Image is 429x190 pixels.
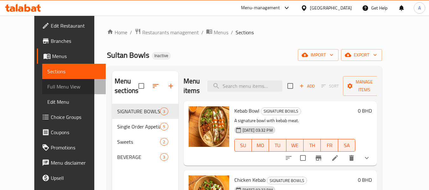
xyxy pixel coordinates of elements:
a: Sections [42,64,106,79]
div: items [160,108,168,115]
span: Coupons [51,128,101,136]
span: 3 [160,108,168,115]
div: [GEOGRAPHIC_DATA] [310,4,352,11]
span: Edit Restaurant [51,22,101,29]
h6: 0 BHD [358,175,372,184]
a: Edit menu item [331,154,339,162]
button: WE [286,139,304,152]
button: Add [297,81,317,91]
span: Chicken Kebab [234,175,265,185]
span: TH [306,141,318,150]
span: Manage items [348,78,380,94]
span: Restaurants management [142,29,199,36]
a: Upsell [37,170,106,186]
span: Sultan Bowls [107,48,149,62]
span: Select to update [296,151,310,165]
a: Restaurants management [135,28,199,36]
button: Branch-specific-item [311,150,326,166]
button: delete [344,150,359,166]
span: SU [237,141,249,150]
span: Select all sections [135,79,148,93]
a: Branches [37,33,106,49]
h6: 0 BHD [358,106,372,115]
span: MO [254,141,266,150]
p: A signature bowl with kebab meat. [234,117,356,125]
a: Coupons [37,125,106,140]
h2: Menu sections [115,76,138,95]
nav: Menu sections [112,101,178,167]
div: Inactive [152,52,171,60]
div: items [160,153,168,161]
button: TU [269,139,286,152]
span: Branches [51,37,101,45]
span: Select section first [317,81,343,91]
a: Home [107,29,127,36]
a: Full Menu View [42,79,106,94]
span: Menus [214,29,228,36]
button: Manage items [343,76,385,96]
span: SIGNATURE BOWLS [117,108,160,115]
div: BEVERAGE3 [112,149,178,165]
button: export [341,49,382,61]
a: Promotions [37,140,106,155]
li: / [231,29,233,36]
span: export [346,51,377,59]
span: Add item [297,81,317,91]
span: [DATE] 03:32 PM [240,127,275,133]
a: Edit Menu [42,94,106,109]
button: SU [234,139,252,152]
button: FR [321,139,338,152]
svg: Show Choices [363,154,371,162]
button: import [298,49,339,61]
span: SA [341,141,353,150]
button: show more [359,150,374,166]
span: Kebab Bowl [234,106,259,115]
span: SIGNATURE BOWLS [261,108,301,115]
a: Menus [37,49,106,64]
span: Add [298,82,316,90]
span: Upsell [51,174,101,182]
div: Single Order Appetizers5 [112,119,178,134]
span: Edit Menu [47,98,101,106]
li: / [130,29,132,36]
a: Menu disclaimer [37,155,106,170]
span: WE [289,141,301,150]
nav: breadcrumb [107,28,382,36]
div: items [160,138,168,146]
button: TH [304,139,321,152]
span: Menus [52,52,101,60]
h2: Menu items [184,76,200,95]
span: SIGNATURE BOWLS [267,177,307,184]
span: Choice Groups [51,113,101,121]
span: Sections [236,29,254,36]
span: 3 [160,154,168,160]
span: 2 [160,139,168,145]
div: Sweets [117,138,160,146]
span: Single Order Appetizers [117,123,160,130]
span: Select section [284,79,297,93]
div: items [160,123,168,130]
span: Menu disclaimer [51,159,101,167]
a: Choice Groups [37,109,106,125]
div: Menu-management [241,4,280,12]
span: Sort sections [148,78,163,94]
a: Menus [206,28,228,36]
button: SA [338,139,355,152]
span: Full Menu View [47,83,101,90]
span: BEVERAGE [117,153,160,161]
input: search [207,81,282,92]
span: import [303,51,333,59]
li: / [201,29,204,36]
span: Sections [47,68,101,75]
button: Add section [163,78,178,94]
a: Edit Restaurant [37,18,106,33]
div: SIGNATURE BOWLS3 [112,104,178,119]
span: Inactive [152,53,171,58]
button: sort-choices [281,150,296,166]
span: A [418,4,421,11]
img: Kebab Bowl [189,106,229,147]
